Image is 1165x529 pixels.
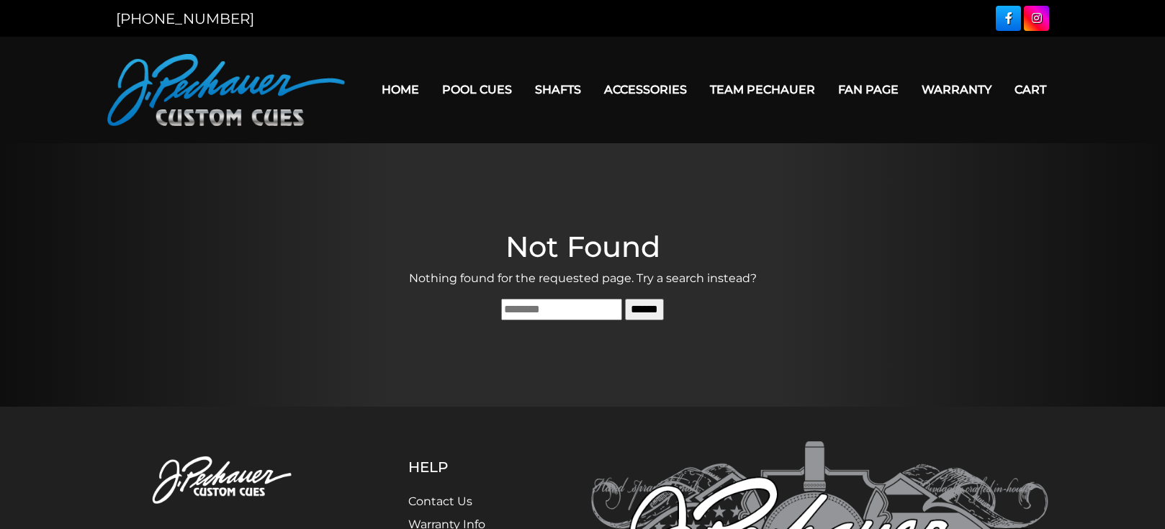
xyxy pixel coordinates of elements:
img: Pechauer Custom Cues [107,54,345,126]
a: Shafts [523,71,593,108]
a: Home [370,71,431,108]
h5: Help [408,458,520,476]
a: [PHONE_NUMBER] [116,10,254,27]
a: Contact Us [408,494,472,508]
a: Warranty [910,71,1003,108]
a: Fan Page [827,71,910,108]
a: Cart [1003,71,1058,108]
img: Pechauer Custom Cues [116,441,336,521]
a: Team Pechauer [698,71,827,108]
a: Pool Cues [431,71,523,108]
a: Accessories [593,71,698,108]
